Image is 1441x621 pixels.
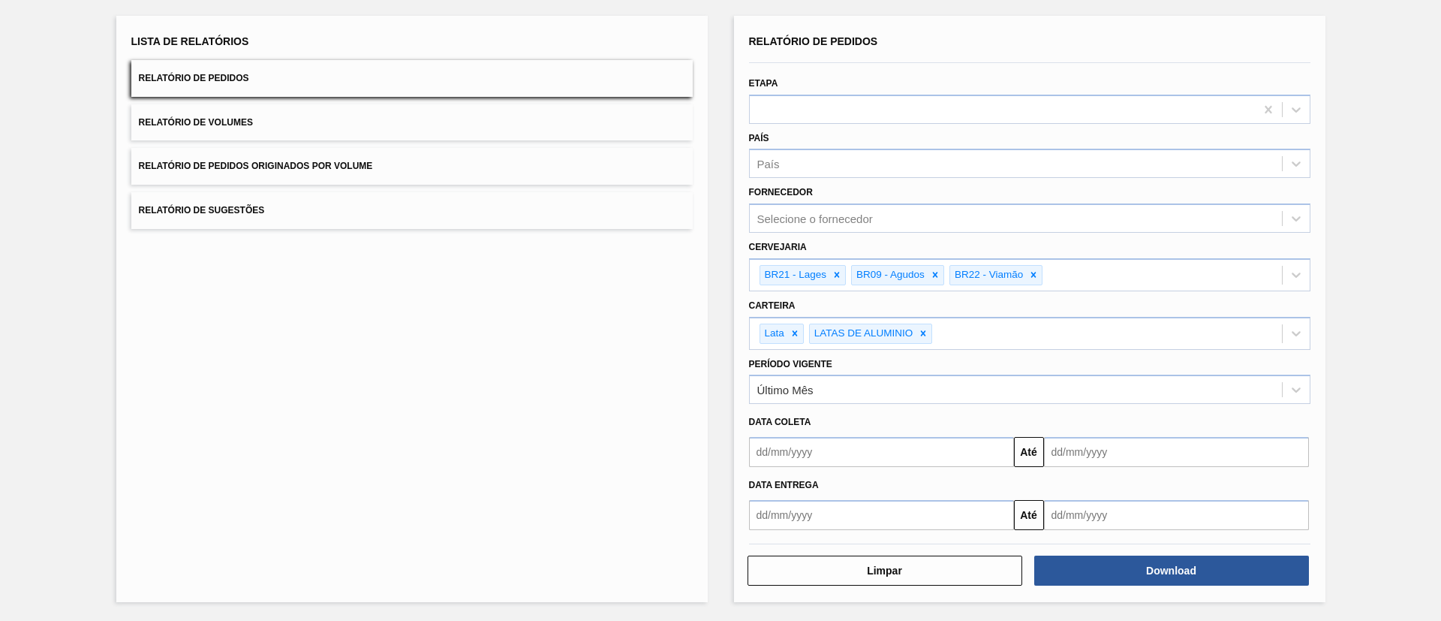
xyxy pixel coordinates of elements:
[749,437,1014,467] input: dd/mm/yyyy
[131,148,693,185] button: Relatório de Pedidos Originados por Volume
[749,359,832,369] label: Período Vigente
[749,242,807,252] label: Cervejaria
[749,133,769,143] label: País
[139,73,249,83] span: Relatório de Pedidos
[139,205,265,216] span: Relatório de Sugestões
[1034,556,1309,586] button: Download
[749,417,811,427] span: Data coleta
[1044,500,1309,530] input: dd/mm/yyyy
[852,266,927,285] div: BR09 - Agudos
[757,384,814,396] div: Último Mês
[760,266,829,285] div: BR21 - Lages
[749,78,778,89] label: Etapa
[1014,437,1044,467] button: Até
[749,187,813,197] label: Fornecedor
[1014,500,1044,530] button: Até
[749,480,819,490] span: Data entrega
[748,556,1022,586] button: Limpar
[810,324,916,343] div: LATAS DE ALUMINIO
[131,60,693,97] button: Relatório de Pedidos
[1044,437,1309,467] input: dd/mm/yyyy
[749,500,1014,530] input: dd/mm/yyyy
[131,35,249,47] span: Lista de Relatórios
[760,324,787,343] div: Lata
[139,161,373,171] span: Relatório de Pedidos Originados por Volume
[749,35,878,47] span: Relatório de Pedidos
[950,266,1025,285] div: BR22 - Viamão
[757,213,873,225] div: Selecione o fornecedor
[749,300,796,311] label: Carteira
[131,192,693,229] button: Relatório de Sugestões
[139,117,253,128] span: Relatório de Volumes
[131,104,693,141] button: Relatório de Volumes
[757,158,780,170] div: País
